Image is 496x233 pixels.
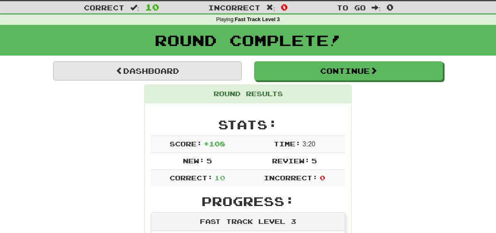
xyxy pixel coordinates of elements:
div: Round Results [145,85,351,103]
span: Time: [274,140,301,148]
span: New: [183,157,204,165]
span: : [266,4,275,11]
span: 10 [145,2,159,12]
span: To go [337,3,366,12]
button: Continue [254,61,443,80]
span: Review: [272,157,310,165]
div: Fast Track Level 3 [151,213,345,231]
span: 10 [214,174,225,182]
span: 0 [281,2,288,12]
span: 5 [311,157,317,165]
h2: Stats: [151,118,345,131]
span: Incorrect: [264,174,318,182]
span: Incorrect [208,3,260,12]
strong: Fast Track Level 3 [235,17,280,22]
span: Correct: [170,174,213,182]
a: Dashboard [53,61,242,80]
span: Score: [170,140,202,148]
span: 3 : 20 [302,141,315,148]
span: 5 [207,157,212,165]
span: 0 [387,2,394,12]
span: Correct [84,3,124,12]
span: : [372,4,381,11]
span: : [130,4,139,11]
h2: Progress: [151,194,345,208]
span: 0 [320,174,325,182]
h1: Round Complete! [3,32,493,49]
span: + 108 [204,140,225,148]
